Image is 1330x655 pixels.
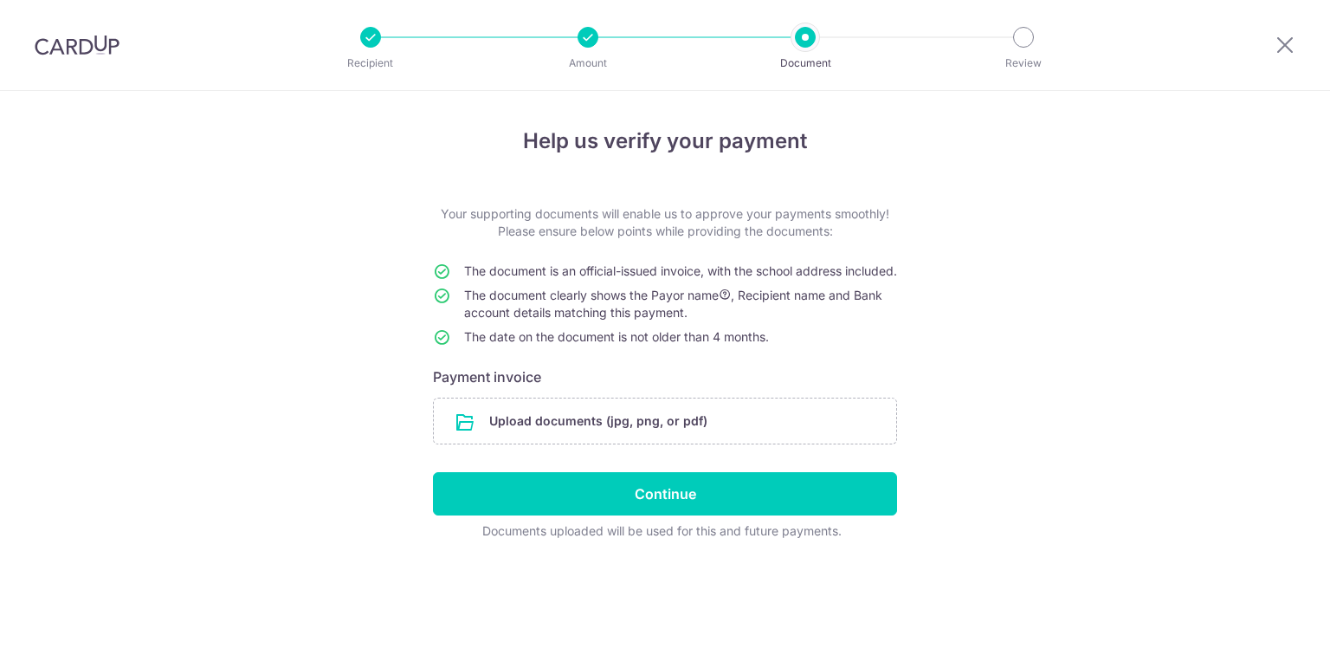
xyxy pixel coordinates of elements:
[433,366,897,387] h6: Payment invoice
[464,288,882,320] span: The document clearly shows the Payor name , Recipient name and Bank account details matching this...
[307,55,435,72] p: Recipient
[464,329,769,344] span: The date on the document is not older than 4 months.
[1219,603,1313,646] iframe: Opens a widget where you can find more information
[464,263,897,278] span: The document is an official-issued invoice, with the school address included.
[433,472,897,516] input: Continue
[741,55,869,72] p: Document
[433,126,897,157] h4: Help us verify your payment
[35,35,119,55] img: CardUp
[433,205,897,240] p: Your supporting documents will enable us to approve your payments smoothly! Please ensure below p...
[959,55,1088,72] p: Review
[524,55,652,72] p: Amount
[433,522,890,540] div: Documents uploaded will be used for this and future payments.
[433,398,897,444] div: Upload documents (jpg, png, or pdf)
